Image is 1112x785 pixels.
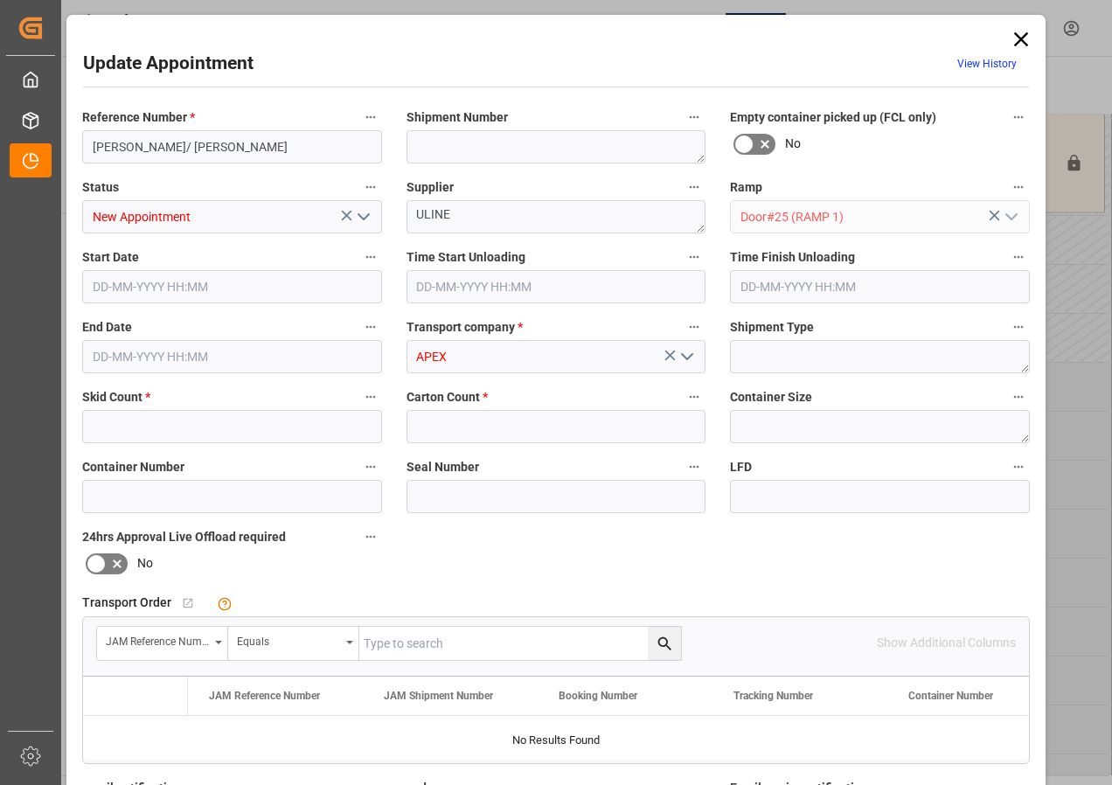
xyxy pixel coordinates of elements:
[82,318,132,337] span: End Date
[785,135,801,153] span: No
[730,178,762,197] span: Ramp
[407,200,706,233] textarea: ULINE
[1007,316,1030,338] button: Shipment Type
[730,200,1030,233] input: Type to search/select
[359,627,681,660] input: Type to search
[209,690,320,702] span: JAM Reference Number
[359,106,382,129] button: Reference Number *
[359,525,382,548] button: 24hrs Approval Live Offload required
[673,344,699,371] button: open menu
[733,690,813,702] span: Tracking Number
[730,388,812,406] span: Container Size
[106,629,209,650] div: JAM Reference Number
[730,108,936,127] span: Empty container picked up (FCL only)
[359,316,382,338] button: End Date
[730,458,752,476] span: LFD
[407,458,479,476] span: Seal Number
[82,528,286,546] span: 24hrs Approval Live Offload required
[683,176,705,198] button: Supplier
[1007,246,1030,268] button: Time Finish Unloading
[237,629,340,650] div: Equals
[1007,176,1030,198] button: Ramp
[82,178,119,197] span: Status
[82,108,195,127] span: Reference Number
[407,388,488,406] span: Carton Count
[97,627,228,660] button: open menu
[82,200,382,233] input: Type to search/select
[1007,455,1030,478] button: LFD
[82,594,171,612] span: Transport Order
[957,58,1017,70] a: View History
[407,178,454,197] span: Supplier
[228,627,359,660] button: open menu
[908,690,993,702] span: Container Number
[683,455,705,478] button: Seal Number
[683,106,705,129] button: Shipment Number
[730,318,814,337] span: Shipment Type
[83,50,254,78] h2: Update Appointment
[359,176,382,198] button: Status
[683,316,705,338] button: Transport company *
[82,458,184,476] span: Container Number
[730,270,1030,303] input: DD-MM-YYYY HH:MM
[359,386,382,408] button: Skid Count *
[82,340,382,373] input: DD-MM-YYYY HH:MM
[648,627,681,660] button: search button
[82,270,382,303] input: DD-MM-YYYY HH:MM
[683,386,705,408] button: Carton Count *
[559,690,637,702] span: Booking Number
[1007,106,1030,129] button: Empty container picked up (FCL only)
[997,204,1023,231] button: open menu
[407,318,523,337] span: Transport company
[137,554,153,573] span: No
[730,248,855,267] span: Time Finish Unloading
[349,204,375,231] button: open menu
[359,455,382,478] button: Container Number
[359,246,382,268] button: Start Date
[407,108,508,127] span: Shipment Number
[683,246,705,268] button: Time Start Unloading
[82,248,139,267] span: Start Date
[407,270,706,303] input: DD-MM-YYYY HH:MM
[384,690,493,702] span: JAM Shipment Number
[82,388,150,406] span: Skid Count
[1007,386,1030,408] button: Container Size
[407,248,525,267] span: Time Start Unloading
